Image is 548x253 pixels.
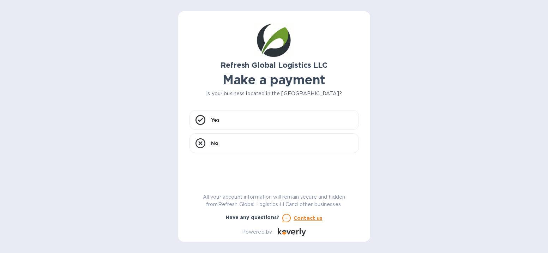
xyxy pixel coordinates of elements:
[211,140,218,147] p: No
[189,90,359,97] p: Is your business located in the [GEOGRAPHIC_DATA]?
[294,215,323,221] u: Contact us
[189,193,359,208] p: All your account information will remain secure and hidden from Refresh Global Logistics LLC and ...
[221,61,327,70] b: Refresh Global Logistics LLC
[226,215,280,220] b: Have any questions?
[211,116,219,124] p: Yes
[242,228,272,236] p: Powered by
[189,72,359,87] h1: Make a payment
